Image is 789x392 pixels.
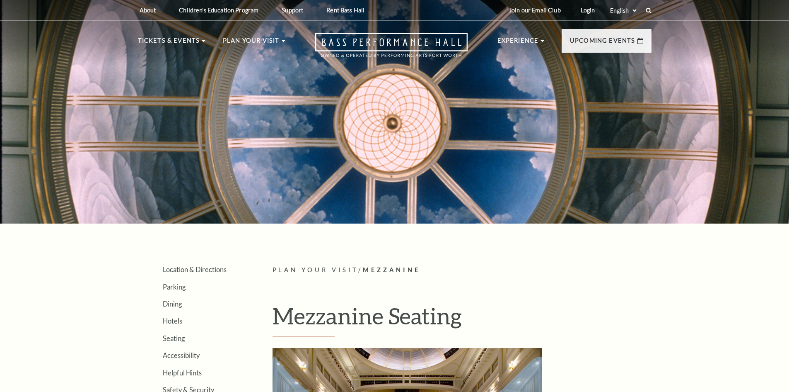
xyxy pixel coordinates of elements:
[570,36,635,51] p: Upcoming Events
[273,265,651,275] p: /
[497,36,539,51] p: Experience
[608,7,638,15] select: Select:
[163,317,182,325] a: Hotels
[179,7,258,14] p: Children's Education Program
[163,283,186,291] a: Parking
[163,351,200,359] a: Accessibility
[163,265,227,273] a: Location & Directions
[138,36,200,51] p: Tickets & Events
[223,36,280,51] p: Plan Your Visit
[363,266,420,273] span: Mezzanine
[282,7,303,14] p: Support
[273,302,651,336] h1: Mezzanine Seating
[163,300,182,308] a: Dining
[273,266,359,273] span: Plan Your Visit
[163,369,202,377] a: Helpful Hints
[326,7,364,14] p: Rent Bass Hall
[140,7,156,14] p: About
[163,334,185,342] a: Seating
